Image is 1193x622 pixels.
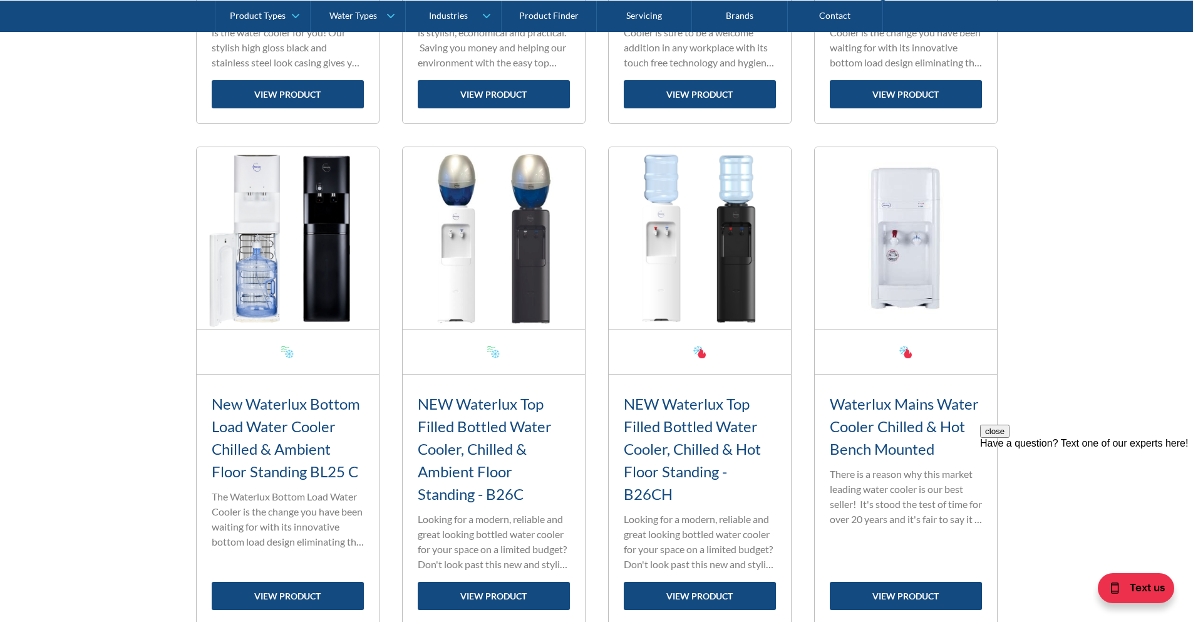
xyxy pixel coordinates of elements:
h3: Waterlux Mains Water Cooler Chilled & Hot Bench Mounted [830,393,982,460]
p: The Waterlux Sensor Activated Cooler is sure to be a welcome addition in any workplace with its t... [624,10,776,70]
h3: NEW Waterlux Top Filled Bottled Water Cooler, Chilled & Ambient Floor Standing - B26C [418,393,570,505]
div: Product Types [230,10,286,21]
p: When sophistication matters, this is the water cooler for you! Our stylish high gloss black and s... [212,10,364,70]
div: Water Types [329,10,377,21]
a: view product [212,582,364,610]
h3: NEW Waterlux Top Filled Bottled Water Cooler, Chilled & Hot Floor Standing - B26CH [624,393,776,505]
img: Waterlux Mains Water Cooler Chilled & Hot Bench Mounted [815,147,997,329]
a: view product [830,582,982,610]
a: view product [212,80,364,108]
a: view product [418,80,570,108]
a: view product [624,80,776,108]
img: NEW Waterlux Top Filled Bottled Water Cooler, Chilled & Hot Floor Standing - B26CH [609,147,791,329]
p: Looking for a modern, reliable and great looking bottled water cooler for your space on a limited... [624,512,776,572]
a: view product [830,80,982,108]
img: NEW Waterlux Top Filled Bottled Water Cooler, Chilled & Ambient Floor Standing - B26C [403,147,585,329]
iframe: podium webchat widget prompt [980,425,1193,575]
p: The Waterlux Bottom Load Water Cooler is the change you have been waiting for with its innovative... [830,10,982,70]
p: Looking for a modern, reliable and great looking bottled water cooler for your space on a limited... [418,512,570,572]
h3: New Waterlux Bottom Load Water Cooler Chilled & Ambient Floor Standing BL25 C [212,393,364,483]
div: Industries [429,10,468,21]
iframe: podium webchat widget bubble [1093,559,1193,622]
a: view product [418,582,570,610]
img: New Waterlux Bottom Load Water Cooler Chilled & Ambient Floor Standing BL25 C [197,147,379,329]
p: The Waterlux Bottom Load Water Cooler is the change you have been waiting for with its innovative... [212,489,364,549]
p: There is a reason why this market leading water cooler is our best seller! It's stood the test of... [830,467,982,527]
a: view product [624,582,776,610]
p: The Waterlux Bottled water cooler is stylish, economical and practical. Saving you money and help... [418,10,570,70]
